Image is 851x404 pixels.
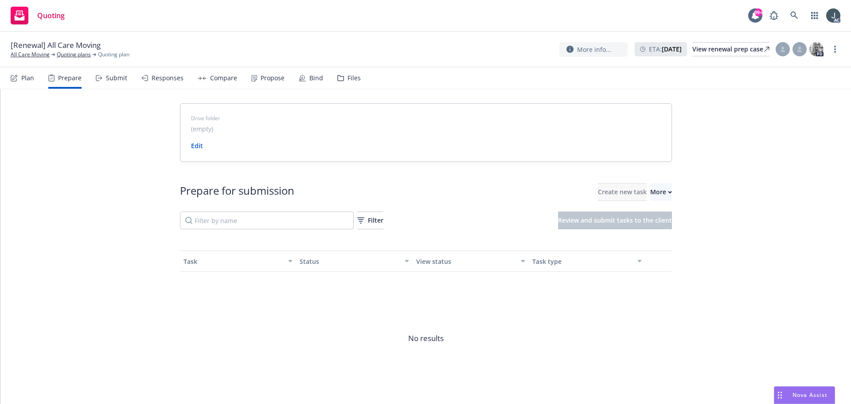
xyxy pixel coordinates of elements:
div: 99+ [754,8,762,16]
div: Propose [261,75,285,82]
a: Quoting [7,3,68,28]
div: Prepare [58,75,82,82]
div: Task [183,257,283,266]
input: Filter by name [180,212,354,229]
a: more [830,44,840,55]
div: More [650,184,672,200]
span: (empty) [191,124,213,133]
button: Filter [357,212,383,229]
img: photo [809,42,824,56]
a: View renewal prep case [692,42,769,56]
span: Drive folder [191,114,661,122]
button: More info... [559,42,628,57]
div: Filter [357,212,383,229]
button: Review and submit tasks to the client [558,212,672,229]
span: Create new task [598,188,647,196]
div: Submit [106,75,127,82]
div: Plan [21,75,34,82]
a: Quoting plans [57,51,91,59]
a: Switch app [806,7,824,24]
div: View renewal prep case [692,43,769,56]
div: Drag to move [774,387,785,404]
a: Edit [191,141,203,150]
span: Quoting plan [98,51,129,59]
div: Prepare for submission [180,183,294,201]
a: All Care Moving [11,51,50,59]
span: ETA : [649,44,682,54]
button: Create new task [598,183,647,201]
a: Report a Bug [765,7,783,24]
a: Search [785,7,803,24]
div: Task type [532,257,632,266]
div: Responses [152,75,183,82]
span: [Renewal] All Care Moving [11,40,101,51]
span: Review and submit tasks to the client [558,216,672,224]
span: Nova Assist [792,391,828,399]
div: View status [416,257,516,266]
div: Bind [309,75,323,82]
span: More info... [577,45,611,54]
button: View status [413,251,529,272]
button: Task type [529,251,645,272]
button: More [650,183,672,201]
span: Quoting [37,12,65,19]
div: Files [347,75,361,82]
button: Task [180,251,297,272]
button: Nova Assist [774,386,835,404]
strong: [DATE] [662,45,682,53]
div: Status [300,257,399,266]
div: Compare [210,75,237,82]
img: photo [826,8,840,23]
button: Status [296,251,413,272]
